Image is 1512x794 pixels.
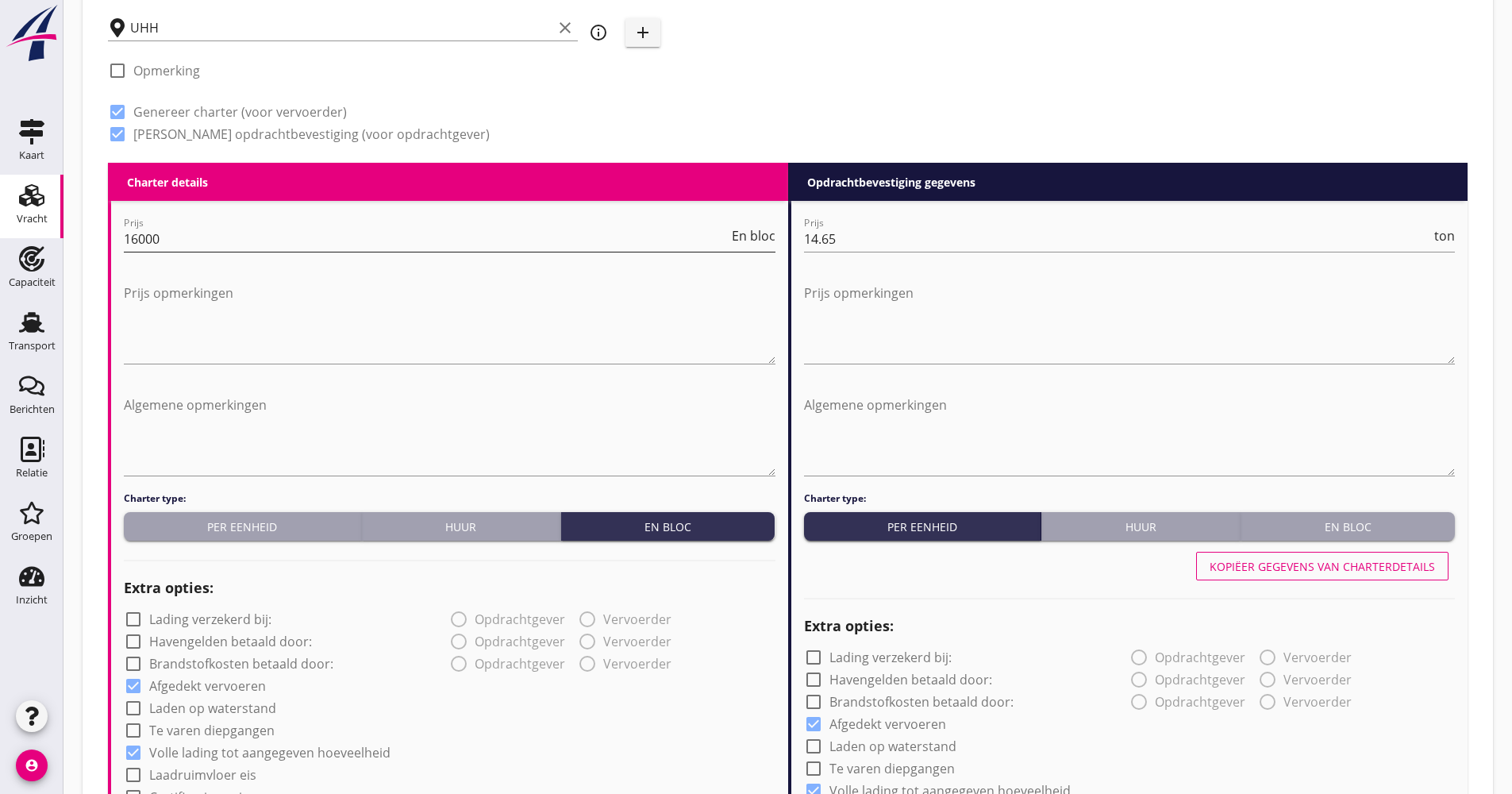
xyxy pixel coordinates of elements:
h2: Extra opties: [124,577,775,599]
label: Opmerking [133,63,200,79]
div: Kaart [19,150,44,160]
label: Te varen diepgangen [149,723,275,738]
h2: Extra opties: [804,615,1456,637]
textarea: Algemene opmerkingen [124,392,775,476]
div: Per eenheid [810,518,1035,535]
div: Relatie [16,468,48,478]
button: Huur [362,512,561,541]
label: Havengelden betaald door: [149,634,312,649]
div: Berichten [10,404,55,414]
h4: Charter type: [804,491,1456,506]
label: Lading verzekerd bij: [829,649,952,665]
div: Per eenheid [130,518,355,535]
button: En bloc [561,512,775,541]
div: Inzicht [16,595,48,605]
label: Lading verzekerd bij: [149,611,271,627]
div: Huur [368,518,554,535]
label: Laden op waterstand [829,738,956,754]
i: account_circle [16,750,48,781]
i: info_outline [589,23,608,42]
span: En bloc [732,229,775,242]
div: En bloc [567,518,769,535]
i: add [633,23,652,42]
textarea: Prijs opmerkingen [124,280,775,364]
label: Laadruimvloer eis [149,767,256,783]
textarea: Algemene opmerkingen [804,392,1456,476]
button: En bloc [1241,512,1455,541]
label: Volle lading tot aangegeven hoeveelheid [149,745,391,761]
input: Prijs [124,226,729,252]
div: Vracht [17,214,48,224]
input: Losplaats [130,15,552,40]
div: Capaciteit [9,277,56,287]
label: [PERSON_NAME] opdrachtbevestiging (voor opdrachtgever) [133,126,490,142]
div: Groepen [11,531,52,542]
button: Kopiëer gegevens van charterdetails [1196,552,1449,580]
label: Brandstofkosten betaald door: [829,694,1014,710]
button: Huur [1041,512,1241,541]
label: Afgedekt vervoeren [149,678,266,694]
textarea: Prijs opmerkingen [804,280,1456,364]
div: En bloc [1247,518,1449,535]
div: Transport [9,341,56,351]
label: Te varen diepgangen [829,761,955,777]
div: Kopiëer gegevens van charterdetails [1210,558,1435,575]
button: Per eenheid [124,512,362,541]
input: Prijs [804,226,1432,252]
div: Huur [1048,518,1233,535]
span: ton [1434,229,1455,242]
label: Brandstofkosten betaald door: [149,656,333,672]
label: Afgedekt vervoeren [829,716,946,732]
img: logo-small.a267ee39.svg [3,4,60,63]
label: Havengelden betaald door: [829,672,992,688]
label: Laden op waterstand [149,700,276,716]
button: Per eenheid [804,512,1042,541]
i: clear [556,18,575,37]
label: Genereer charter (voor vervoerder) [133,104,347,120]
h4: Charter type: [124,491,775,506]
